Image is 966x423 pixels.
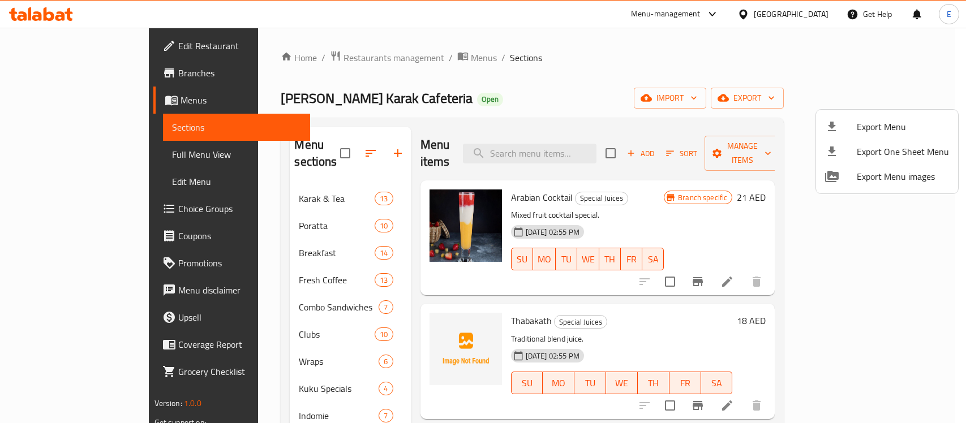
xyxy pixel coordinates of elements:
li: Export Menu images [816,164,958,189]
li: Export menu items [816,114,958,139]
span: Export One Sheet Menu [857,145,949,158]
li: Export one sheet menu items [816,139,958,164]
span: Export Menu [857,120,949,133]
span: Export Menu images [857,170,949,183]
